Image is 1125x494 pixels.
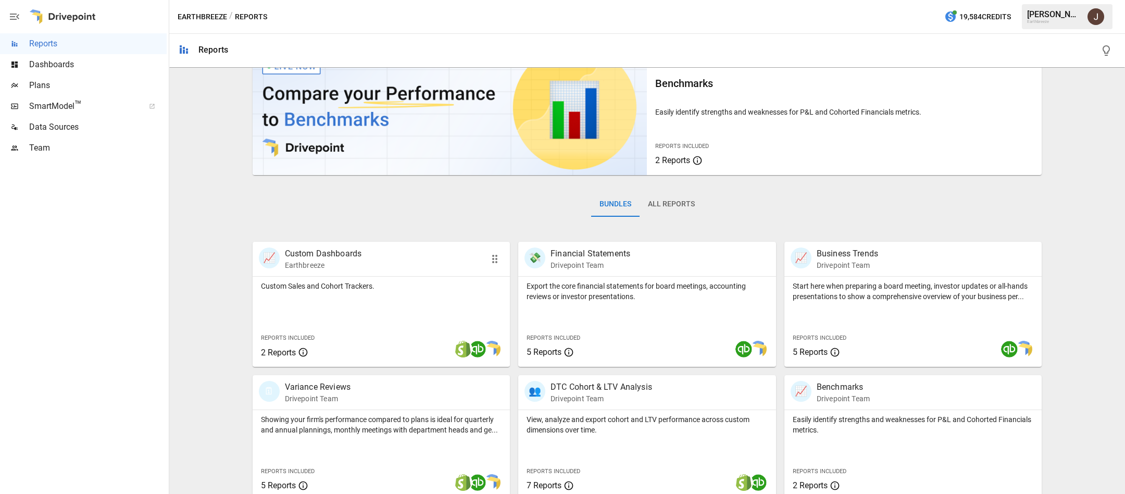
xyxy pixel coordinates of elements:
[29,79,167,92] span: Plans
[261,414,502,435] p: Showing your firm's performance compared to plans is ideal for quarterly and annual plannings, mo...
[524,381,545,402] div: 👥
[285,381,351,393] p: Variance Reviews
[261,468,315,475] span: Reports Included
[527,480,561,490] span: 7 Reports
[551,260,630,270] p: Drivepoint Team
[791,248,811,268] div: 📈
[261,281,502,291] p: Custom Sales and Cohort Trackers.
[655,75,1033,92] h6: Benchmarks
[29,121,167,133] span: Data Sources
[29,142,167,154] span: Team
[1087,8,1104,25] img: Jon Wedel
[259,248,280,268] div: 📈
[527,347,561,357] span: 5 Reports
[817,393,870,404] p: Drivepoint Team
[29,58,167,71] span: Dashboards
[817,260,878,270] p: Drivepoint Team
[793,414,1034,435] p: Easily identify strengths and weaknesses for P&L and Cohorted Financials metrics.
[285,248,362,260] p: Custom Dashboards
[1081,2,1110,31] button: Jon Wedel
[74,98,82,112] span: ™
[817,248,878,260] p: Business Trends
[750,341,767,357] img: smart model
[655,143,709,150] span: Reports Included
[735,474,752,491] img: shopify
[793,468,846,475] span: Reports Included
[455,341,471,357] img: shopify
[527,335,580,341] span: Reports Included
[527,414,768,435] p: View, analyze and export cohort and LTV performance across custom dimensions over time.
[261,335,315,341] span: Reports Included
[655,107,1033,117] p: Easily identify strengths and weaknesses for P&L and Cohorted Financials metrics.
[484,341,501,357] img: smart model
[817,381,870,393] p: Benchmarks
[750,474,767,491] img: quickbooks
[735,341,752,357] img: quickbooks
[1027,19,1081,24] div: Earthbreeze
[229,10,233,23] div: /
[1016,341,1032,357] img: smart model
[198,45,228,55] div: Reports
[959,10,1011,23] span: 19,584 Credits
[253,40,647,175] img: video thumbnail
[793,281,1034,302] p: Start here when preparing a board meeting, investor updates or all-hands presentations to show a ...
[940,7,1015,27] button: 19,584Credits
[178,10,227,23] button: Earthbreeze
[1001,341,1018,357] img: quickbooks
[484,474,501,491] img: smart model
[640,192,703,217] button: All Reports
[29,38,167,50] span: Reports
[524,248,545,268] div: 💸
[469,341,486,357] img: quickbooks
[527,281,768,302] p: Export the core financial statements for board meetings, accounting reviews or investor presentat...
[793,335,846,341] span: Reports Included
[285,393,351,404] p: Drivepoint Team
[551,381,652,393] p: DTC Cohort & LTV Analysis
[1027,9,1081,19] div: [PERSON_NAME]
[261,480,296,490] span: 5 Reports
[591,192,640,217] button: Bundles
[285,260,362,270] p: Earthbreeze
[551,393,652,404] p: Drivepoint Team
[259,381,280,402] div: 🗓
[469,474,486,491] img: quickbooks
[551,248,630,260] p: Financial Statements
[655,155,690,165] span: 2 Reports
[527,468,580,475] span: Reports Included
[455,474,471,491] img: shopify
[791,381,811,402] div: 📈
[29,100,137,113] span: SmartModel
[793,480,828,490] span: 2 Reports
[261,348,296,357] span: 2 Reports
[793,347,828,357] span: 5 Reports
